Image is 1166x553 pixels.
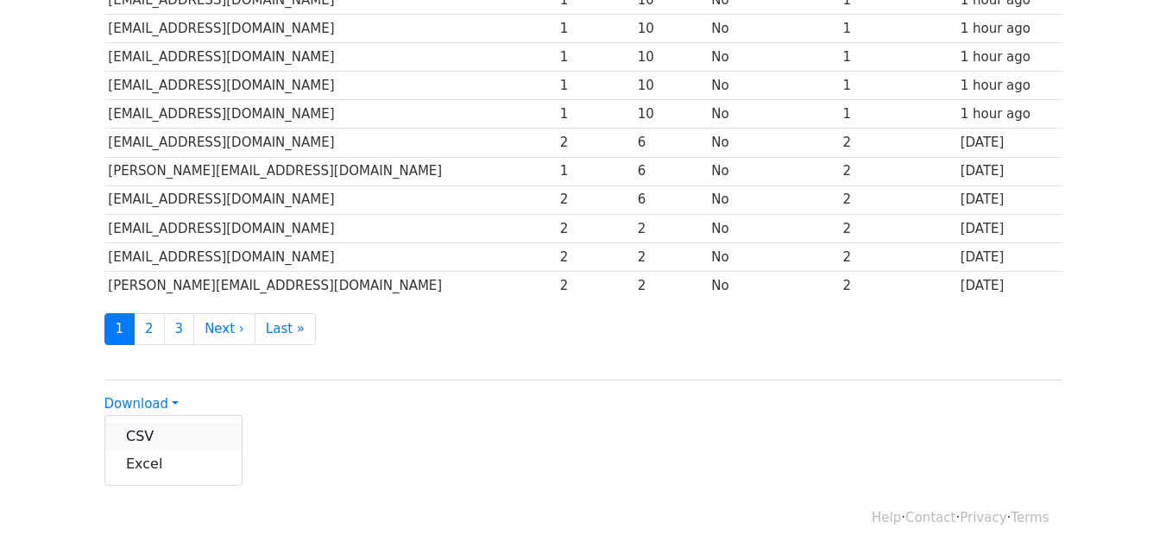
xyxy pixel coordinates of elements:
[839,129,956,157] td: 2
[104,242,556,271] td: [EMAIL_ADDRESS][DOMAIN_NAME]
[708,43,839,72] td: No
[839,271,956,299] td: 2
[956,15,1062,43] td: 1 hour ago
[905,510,955,525] a: Contact
[556,271,633,299] td: 2
[104,43,556,72] td: [EMAIL_ADDRESS][DOMAIN_NAME]
[956,185,1062,214] td: [DATE]
[104,313,136,345] a: 1
[1011,510,1049,525] a: Terms
[956,271,1062,299] td: [DATE]
[104,214,556,242] td: [EMAIL_ADDRESS][DOMAIN_NAME]
[556,129,633,157] td: 2
[556,43,633,72] td: 1
[839,72,956,100] td: 1
[956,43,1062,72] td: 1 hour ago
[633,157,708,185] td: 6
[633,72,708,100] td: 10
[105,423,242,450] a: CSV
[633,214,708,242] td: 2
[708,100,839,129] td: No
[193,313,255,345] a: Next ›
[633,43,708,72] td: 10
[956,157,1062,185] td: [DATE]
[104,15,556,43] td: [EMAIL_ADDRESS][DOMAIN_NAME]
[633,271,708,299] td: 2
[633,100,708,129] td: 10
[956,100,1062,129] td: 1 hour ago
[556,100,633,129] td: 1
[708,72,839,100] td: No
[633,15,708,43] td: 10
[104,100,556,129] td: [EMAIL_ADDRESS][DOMAIN_NAME]
[104,185,556,214] td: [EMAIL_ADDRESS][DOMAIN_NAME]
[1080,470,1166,553] iframe: Chat Widget
[134,313,165,345] a: 2
[556,157,633,185] td: 1
[708,271,839,299] td: No
[556,214,633,242] td: 2
[708,185,839,214] td: No
[556,185,633,214] td: 2
[956,214,1062,242] td: [DATE]
[708,214,839,242] td: No
[556,242,633,271] td: 2
[164,313,195,345] a: 3
[255,313,316,345] a: Last »
[839,242,956,271] td: 2
[839,185,956,214] td: 2
[872,510,901,525] a: Help
[839,43,956,72] td: 1
[708,129,839,157] td: No
[956,72,1062,100] td: 1 hour ago
[960,510,1006,525] a: Privacy
[839,157,956,185] td: 2
[839,100,956,129] td: 1
[708,15,839,43] td: No
[839,15,956,43] td: 1
[104,271,556,299] td: [PERSON_NAME][EMAIL_ADDRESS][DOMAIN_NAME]
[105,450,242,478] a: Excel
[956,129,1062,157] td: [DATE]
[104,129,556,157] td: [EMAIL_ADDRESS][DOMAIN_NAME]
[633,185,708,214] td: 6
[104,396,179,412] a: Download
[708,242,839,271] td: No
[104,157,556,185] td: [PERSON_NAME][EMAIL_ADDRESS][DOMAIN_NAME]
[633,242,708,271] td: 2
[104,72,556,100] td: [EMAIL_ADDRESS][DOMAIN_NAME]
[839,214,956,242] td: 2
[556,15,633,43] td: 1
[956,242,1062,271] td: [DATE]
[708,157,839,185] td: No
[556,72,633,100] td: 1
[633,129,708,157] td: 6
